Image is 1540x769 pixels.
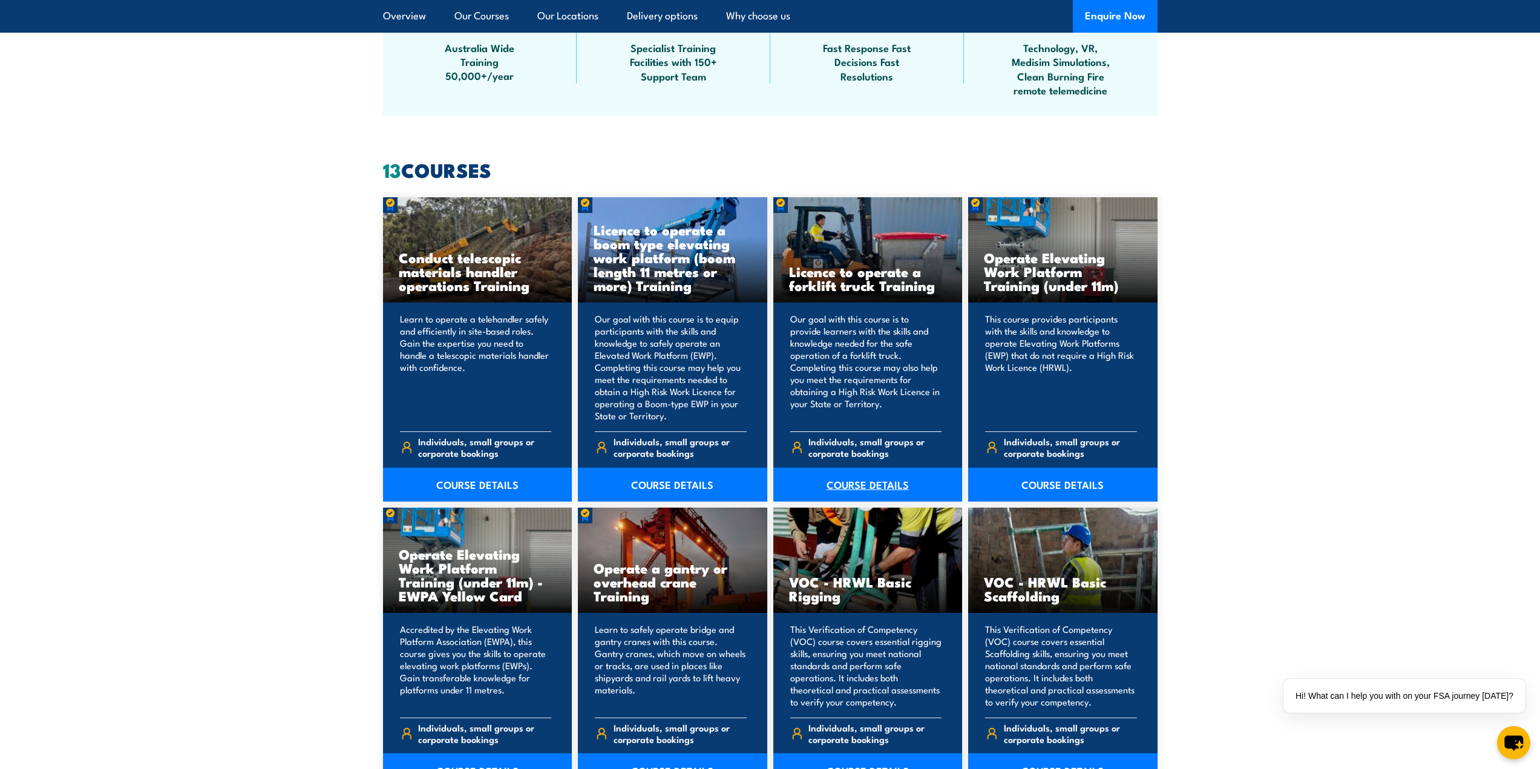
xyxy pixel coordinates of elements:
[383,154,401,185] strong: 13
[614,436,747,459] span: Individuals, small groups or corporate bookings
[614,722,747,745] span: Individuals, small groups or corporate bookings
[789,264,947,292] h3: Licence to operate a forklift truck Training
[400,623,552,708] p: Accredited by the Elevating Work Platform Association (EWPA), this course gives you the skills to...
[418,436,551,459] span: Individuals, small groups or corporate bookings
[383,161,1158,178] h2: COURSES
[595,623,747,708] p: Learn to safely operate bridge and gantry cranes with this course. Gantry cranes, which move on w...
[399,250,557,292] h3: Conduct telescopic materials handler operations Training
[968,468,1158,502] a: COURSE DETAILS
[773,468,963,502] a: COURSE DETAILS
[595,313,747,422] p: Our goal with this course is to equip participants with the skills and knowledge to safely operat...
[1004,436,1137,459] span: Individuals, small groups or corporate bookings
[399,547,557,603] h3: Operate Elevating Work Platform Training (under 11m) - EWPA Yellow Card
[1497,726,1530,759] button: chat-button
[813,41,922,83] span: Fast Response Fast Decisions Fast Resolutions
[578,468,767,502] a: COURSE DETAILS
[594,561,752,603] h3: Operate a gantry or overhead crane Training
[1004,722,1137,745] span: Individuals, small groups or corporate bookings
[400,313,552,422] p: Learn to operate a telehandler safely and efficiently in site-based roles. Gain the expertise you...
[984,250,1142,292] h3: Operate Elevating Work Platform Training (under 11m)
[1006,41,1115,97] span: Technology, VR, Medisim Simulations, Clean Burning Fire remote telemedicine
[789,575,947,603] h3: VOC - HRWL Basic Rigging
[808,436,942,459] span: Individuals, small groups or corporate bookings
[790,623,942,708] p: This Verification of Competency (VOC) course covers essential rigging skills, ensuring you meet n...
[418,722,551,745] span: Individuals, small groups or corporate bookings
[383,468,572,502] a: COURSE DETAILS
[808,722,942,745] span: Individuals, small groups or corporate bookings
[985,313,1137,422] p: This course provides participants with the skills and knowledge to operate Elevating Work Platfor...
[1283,679,1525,713] div: Hi! What can I help you with on your FSA journey [DATE]?
[985,623,1137,708] p: This Verification of Competency (VOC) course covers essential Scaffolding skills, ensuring you me...
[425,41,534,83] span: Australia Wide Training 50,000+/year
[984,575,1142,603] h3: VOC - HRWL Basic Scaffolding
[790,313,942,422] p: Our goal with this course is to provide learners with the skills and knowledge needed for the saf...
[619,41,728,83] span: Specialist Training Facilities with 150+ Support Team
[594,223,752,292] h3: Licence to operate a boom type elevating work platform (boom length 11 metres or more) Training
